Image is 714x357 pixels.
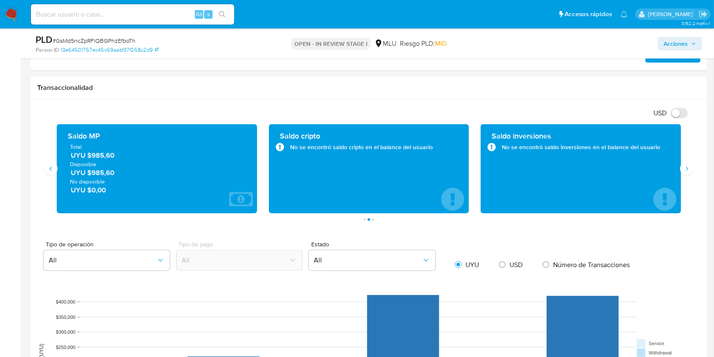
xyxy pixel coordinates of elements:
span: MID [435,39,447,48]
h1: Transaccionalidad [37,84,700,92]
span: 3.152.2-hotfix-1 [681,20,710,27]
input: Buscar usuario o caso... [31,9,234,20]
span: Riesgo PLD: [400,39,447,48]
div: MLU [374,39,396,48]
b: Person ID [36,46,59,54]
a: 13e64501757ec45c69aabf37f268c2d9 [61,46,158,54]
p: ximena.felix@mercadolibre.com [648,10,696,18]
span: Accesos rápidos [565,10,612,19]
span: Alt [196,10,202,18]
b: PLD [36,33,53,46]
button: search-icon [213,8,231,20]
a: Salir [699,10,708,19]
span: s [207,10,210,18]
p: OPEN - IN REVIEW STAGE I [291,38,371,50]
span: # GsMd5ncZpRFlQBGPhzEfboTh [53,36,136,45]
span: Nuevo Contacto [651,50,695,62]
button: Acciones [658,37,702,50]
span: Acciones [664,37,688,50]
a: Notificaciones [620,11,628,18]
